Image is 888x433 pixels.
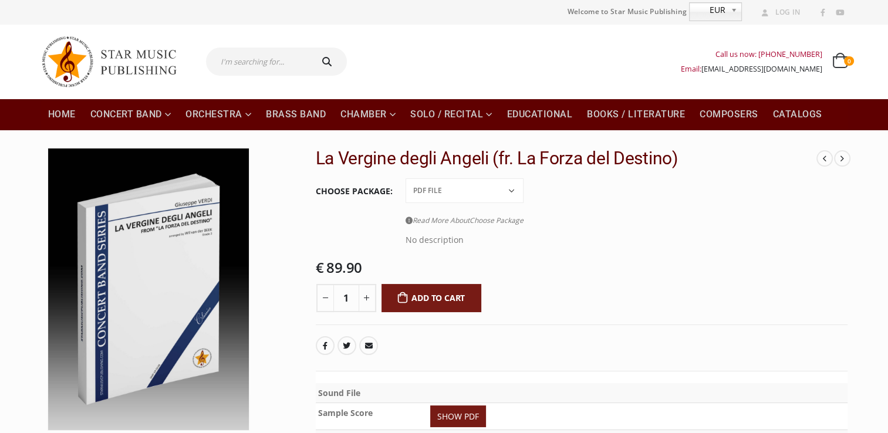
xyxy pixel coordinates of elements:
[359,284,376,312] button: +
[316,403,428,430] th: Sample Score
[318,387,360,398] b: Sound File
[316,258,324,277] span: €
[178,99,258,130] a: Orchestra
[406,213,524,228] a: Read More AboutChoose Package
[381,284,482,312] button: Add to cart
[316,148,817,169] h2: La Vergine degli Angeli (fr. La Forza del Destino)
[316,179,393,204] label: Choose Package
[206,48,310,76] input: I'm searching for...
[41,99,83,130] a: Home
[259,99,333,130] a: Brass Band
[470,215,524,225] span: Choose Package
[844,56,853,66] span: 0
[403,99,499,130] a: Solo / Recital
[690,3,726,17] span: EUR
[832,5,848,21] a: Youtube
[568,3,687,21] span: Welcome to Star Music Publishing
[333,284,359,312] input: Product quantity
[333,99,403,130] a: Chamber
[359,336,378,355] a: Email
[766,99,829,130] a: Catalogs
[500,99,580,130] a: Educational
[406,228,524,247] div: No description
[310,48,347,76] button: Search
[681,47,822,62] div: Call us now: [PHONE_NUMBER]
[681,62,822,76] div: Email:
[316,258,362,277] bdi: 89.90
[580,99,692,130] a: Books / Literature
[48,148,249,430] img: SMP-10-0238 3D
[41,31,188,93] img: Star Music Publishing
[701,64,822,74] a: [EMAIL_ADDRESS][DOMAIN_NAME]
[693,99,765,130] a: Composers
[83,99,178,130] a: Concert Band
[757,5,801,20] a: Log In
[430,405,486,427] a: SHOW PDF
[316,284,334,312] button: -
[337,336,356,355] a: Twitter
[316,336,335,355] a: Facebook
[815,5,830,21] a: Facebook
